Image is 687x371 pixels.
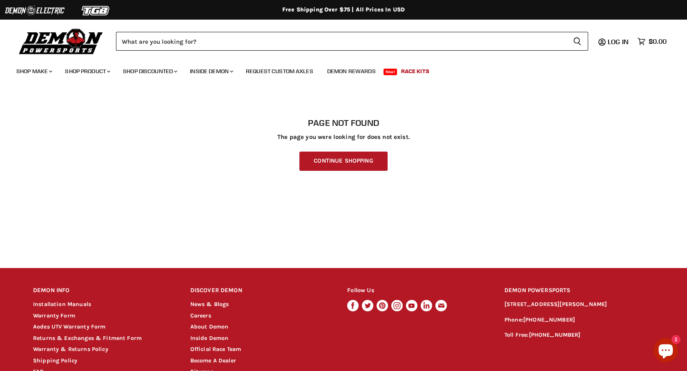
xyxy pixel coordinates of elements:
button: Search [567,32,588,51]
span: $0.00 [649,38,667,45]
img: Demon Powersports [16,27,106,56]
a: Inside Demon [184,63,238,80]
div: Free Shipping Over $75 | All Prices In USD [17,6,670,13]
a: News & Blogs [190,301,229,308]
img: Demon Electric Logo 2 [4,3,65,18]
p: [STREET_ADDRESS][PERSON_NAME] [504,300,654,309]
a: Demon Rewards [321,63,382,80]
a: Request Custom Axles [240,63,319,80]
span: New! [384,69,397,75]
a: Warranty Form [33,312,75,319]
a: Shop Discounted [117,63,182,80]
form: Product [116,32,588,51]
h2: DEMON POWERSPORTS [504,281,654,300]
input: Search [116,32,567,51]
a: Become A Dealer [190,357,236,364]
a: [PHONE_NUMBER] [529,331,581,338]
a: Shop Product [59,63,115,80]
a: Shop Make [10,63,57,80]
a: About Demon [190,323,229,330]
p: Phone: [504,315,654,325]
h2: DISCOVER DEMON [190,281,332,300]
inbox-online-store-chat: Shopify online store chat [651,338,680,364]
a: Returns & Exchanges & Fitment Form [33,335,142,342]
a: Installation Manuals [33,301,91,308]
a: Race Kits [395,63,435,80]
a: Inside Demon [190,335,229,342]
a: Careers [190,312,211,319]
a: Warranty & Returns Policy [33,346,108,353]
a: Official Race Team [190,346,241,353]
h1: Page not found [33,118,654,128]
h2: Follow Us [347,281,489,300]
a: Shipping Policy [33,357,77,364]
a: Log in [604,38,633,45]
span: Log in [608,38,629,46]
img: TGB Logo 2 [65,3,127,18]
a: [PHONE_NUMBER] [523,316,575,323]
ul: Main menu [10,60,665,80]
a: $0.00 [633,36,671,47]
p: The page you were looking for does not exist. [33,134,654,141]
a: Continue Shopping [299,152,387,171]
a: Aodes UTV Warranty Form [33,323,105,330]
p: Toll Free: [504,331,654,340]
h2: DEMON INFO [33,281,175,300]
